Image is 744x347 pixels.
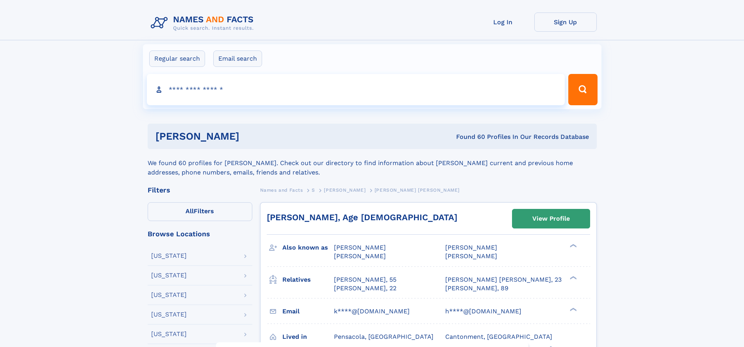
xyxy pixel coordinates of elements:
div: Filters [148,187,252,194]
div: Found 60 Profiles In Our Records Database [348,133,589,141]
span: [PERSON_NAME] [334,252,386,260]
span: All [186,207,194,215]
span: [PERSON_NAME] [324,187,366,193]
div: [US_STATE] [151,253,187,259]
a: Log In [472,13,534,32]
a: Names and Facts [260,185,303,195]
label: Email search [213,50,262,67]
a: [PERSON_NAME] [PERSON_NAME], 23 [445,275,562,284]
span: [PERSON_NAME] [334,244,386,251]
img: Logo Names and Facts [148,13,260,34]
h3: Email [282,305,334,318]
a: [PERSON_NAME], Age [DEMOGRAPHIC_DATA] [267,212,457,222]
span: Cantonment, [GEOGRAPHIC_DATA] [445,333,552,340]
a: Sign Up [534,13,597,32]
div: We found 60 profiles for [PERSON_NAME]. Check out our directory to find information about [PERSON... [148,149,597,177]
div: ❯ [568,307,577,312]
label: Filters [148,202,252,221]
div: [US_STATE] [151,292,187,298]
h3: Also known as [282,241,334,254]
span: Pensacola, [GEOGRAPHIC_DATA] [334,333,434,340]
a: [PERSON_NAME], 89 [445,284,508,293]
button: Search Button [568,74,597,105]
div: View Profile [532,210,570,228]
div: ❯ [568,275,577,280]
a: [PERSON_NAME] [324,185,366,195]
h3: Relatives [282,273,334,286]
span: [PERSON_NAME] [445,244,497,251]
div: [US_STATE] [151,331,187,337]
span: [PERSON_NAME] [PERSON_NAME] [375,187,460,193]
div: [US_STATE] [151,311,187,318]
a: View Profile [512,209,590,228]
a: [PERSON_NAME], 55 [334,275,396,284]
span: S [312,187,315,193]
span: [PERSON_NAME] [445,252,497,260]
label: Regular search [149,50,205,67]
h1: [PERSON_NAME] [155,131,348,141]
a: S [312,185,315,195]
div: Browse Locations [148,230,252,237]
input: search input [147,74,565,105]
a: [PERSON_NAME], 22 [334,284,396,293]
h3: Lived in [282,330,334,343]
div: [US_STATE] [151,272,187,279]
div: ❯ [568,243,577,248]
